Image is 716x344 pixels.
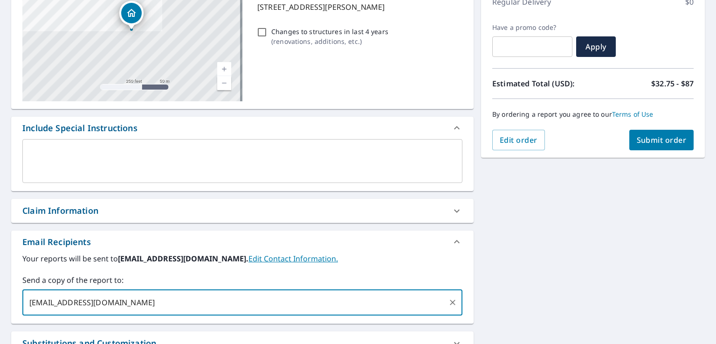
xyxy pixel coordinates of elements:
button: Submit order [629,130,694,150]
p: By ordering a report you agree to our [492,110,694,119]
div: Include Special Instructions [11,117,474,139]
div: Include Special Instructions [22,122,138,134]
span: Apply [584,42,608,52]
p: Estimated Total (USD): [492,78,593,89]
a: Current Level 17, Zoom In [217,62,231,76]
button: Apply [576,36,616,57]
label: Have a promo code? [492,23,572,32]
label: Your reports will be sent to [22,253,462,264]
a: EditContactInfo [248,253,338,264]
p: Changes to structures in last 4 years [271,27,388,36]
p: $32.75 - $87 [651,78,694,89]
div: Claim Information [11,199,474,223]
p: ( renovations, additions, etc. ) [271,36,388,46]
button: Edit order [492,130,545,150]
div: Dropped pin, building 1, Residential property, 909 Hazen St SE Grand Rapids, MI 49507 [119,1,144,30]
span: Submit order [637,135,687,145]
div: Claim Information [22,204,98,217]
div: Email Recipients [11,231,474,253]
button: Clear [446,296,459,309]
span: Edit order [500,135,537,145]
label: Send a copy of the report to: [22,274,462,286]
p: [STREET_ADDRESS][PERSON_NAME] [257,1,459,13]
a: Terms of Use [612,110,654,119]
a: Current Level 17, Zoom Out [217,76,231,90]
div: Email Recipients [22,236,91,248]
b: [EMAIL_ADDRESS][DOMAIN_NAME]. [118,253,248,264]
